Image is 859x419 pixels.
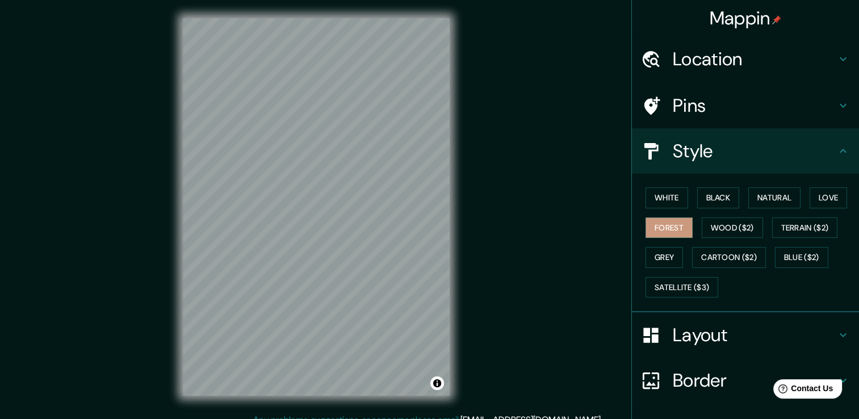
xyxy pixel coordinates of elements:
[692,247,766,268] button: Cartoon ($2)
[632,36,859,82] div: Location
[646,247,683,268] button: Grey
[758,375,847,407] iframe: Help widget launcher
[697,187,740,208] button: Black
[710,7,782,30] h4: Mappin
[673,324,836,346] h4: Layout
[632,358,859,403] div: Border
[673,48,836,70] h4: Location
[632,312,859,358] div: Layout
[632,83,859,128] div: Pins
[702,217,763,238] button: Wood ($2)
[430,376,444,390] button: Toggle attribution
[772,217,838,238] button: Terrain ($2)
[673,140,836,162] h4: Style
[646,277,718,298] button: Satellite ($3)
[646,217,693,238] button: Forest
[775,247,828,268] button: Blue ($2)
[673,369,836,392] h4: Border
[772,15,781,24] img: pin-icon.png
[748,187,801,208] button: Natural
[673,94,836,117] h4: Pins
[632,128,859,174] div: Style
[646,187,688,208] button: White
[810,187,847,208] button: Love
[183,18,450,396] canvas: Map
